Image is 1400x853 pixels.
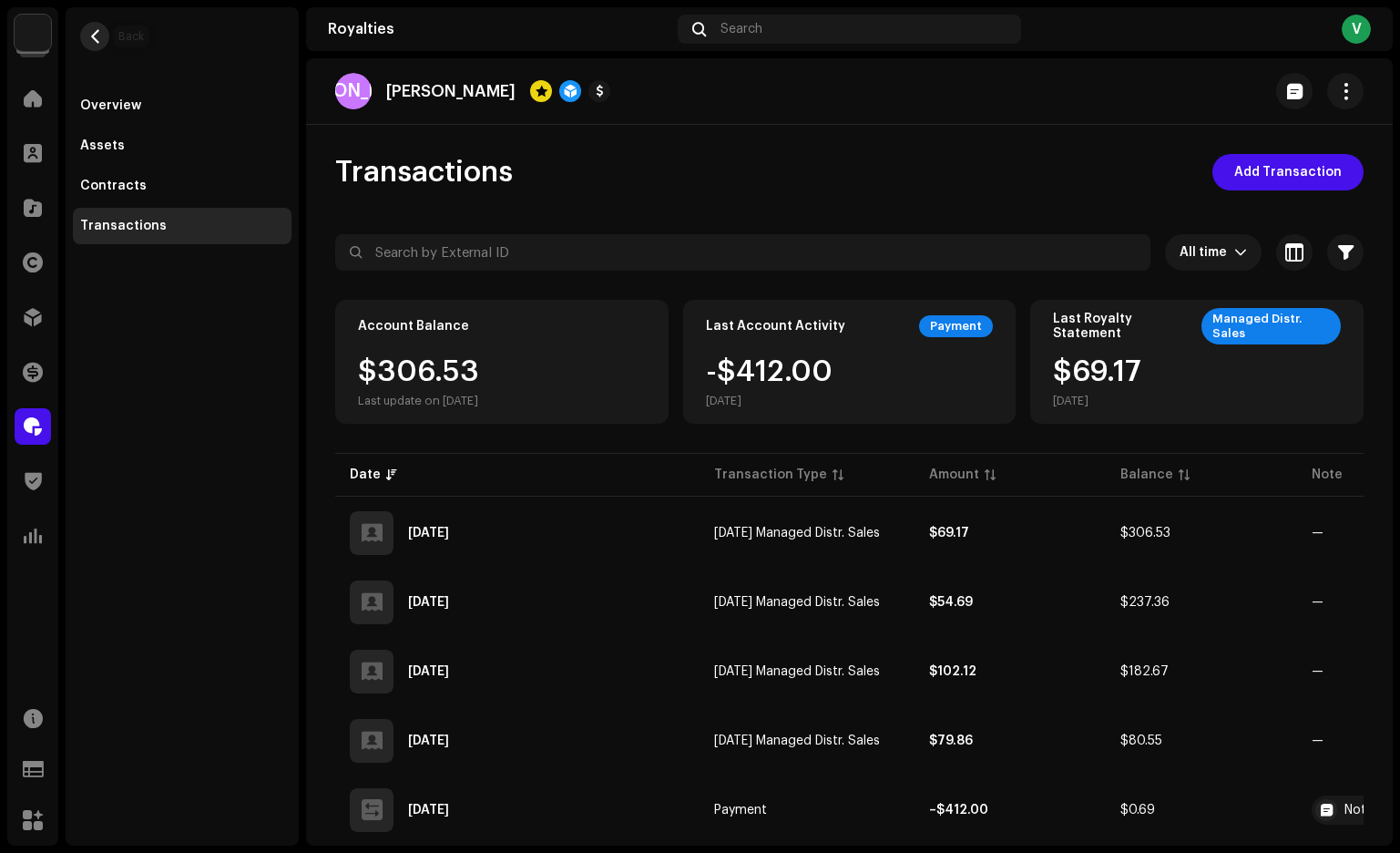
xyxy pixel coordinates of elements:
re-m-nav-item: Contracts [73,168,291,204]
span: Payment [714,804,767,817]
div: dropdown trigger [1234,234,1247,271]
re-m-nav-item: Transactions [73,208,291,244]
span: Feb 2025 Managed Distr. Sales [714,596,880,609]
div: V [1342,15,1371,44]
strong: $69.17 [929,527,969,540]
span: $80.55 [1120,735,1162,747]
div: Dec 26, 2024 [408,735,449,747]
div: Account Balance [358,319,469,334]
div: Contracts [80,179,147,193]
div: Dec 4, 2024 [408,804,449,817]
div: Assets [80,139,125,153]
span: $182.67 [1120,665,1169,678]
input: Search by External ID [335,234,1150,271]
div: Amount [929,466,979,484]
strong: $54.69 [929,596,973,609]
div: Jan 29, 2025 [408,665,449,678]
div: Mar 1, 2025 [408,596,449,609]
span: $237.36 [1120,596,1170,609]
strong: $102.12 [929,665,976,678]
img: 4f352ab7-c6b2-4ec4-b97a-09ea22bd155f [15,15,51,51]
div: [DATE] [1053,394,1141,408]
span: All time [1180,234,1234,271]
div: Last Account Activity [706,319,845,334]
span: Search [720,22,762,36]
span: Transactions [335,154,513,190]
div: Balance [1120,466,1173,484]
div: Managed Distr. Sales [1201,308,1341,344]
span: Mar 2025 Managed Distr. Sales [714,527,880,540]
div: Last Royalty Statement [1053,312,1194,341]
div: Transaction Type [714,466,827,484]
p: [PERSON_NAME] [386,82,516,101]
span: Jan 2025 Managed Distr. Sales [714,665,880,678]
div: Royalties [328,22,670,36]
span: Add Transaction [1234,154,1342,190]
div: Last update on [DATE] [358,394,479,408]
re-m-nav-item: Overview [73,87,291,124]
span: $306.53 [1120,527,1170,540]
span: Dec 2024 Managed Distr. Sales [714,735,880,747]
button: Add Transaction [1212,154,1364,190]
div: [DATE] [706,394,833,408]
strong: –$412.00 [929,804,988,817]
span: $0.69 [1120,804,1155,817]
div: Date [350,466,381,484]
div: Transactions [80,219,167,233]
div: Note [1344,804,1374,817]
re-m-nav-item: Assets [73,128,291,164]
div: Overview [80,98,141,113]
div: [PERSON_NAME] [335,73,372,109]
div: Apr 3, 2025 [408,527,449,540]
div: Payment [919,315,993,337]
strong: $79.86 [929,735,973,747]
